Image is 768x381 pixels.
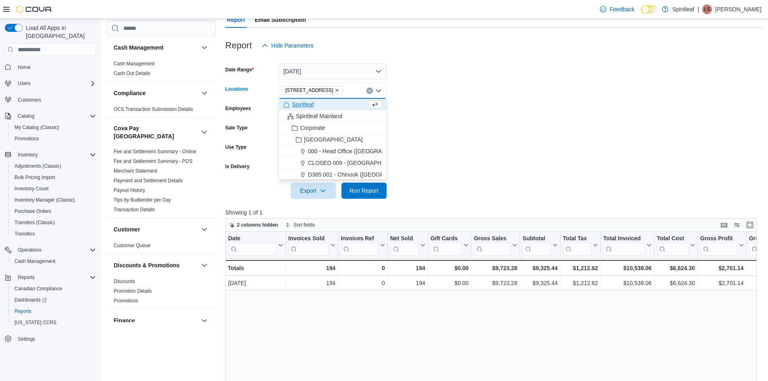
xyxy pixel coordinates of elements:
[114,242,150,249] span: Customer Queue
[288,235,335,256] button: Invoices Sold
[228,235,283,256] button: Date
[279,146,387,157] button: 000 - Head Office ([GEOGRAPHIC_DATA])
[11,218,58,227] a: Transfers (Classic)
[474,278,517,288] div: $9,723.28
[700,235,737,243] div: Gross Profit
[114,225,140,233] h3: Customer
[296,112,342,120] span: Spiritleaf Mainland
[200,88,209,98] button: Compliance
[597,1,637,17] a: Feedback
[228,235,277,256] div: Date
[603,235,645,256] div: Total Invoiced
[237,222,278,228] span: 2 columns hidden
[2,272,99,283] button: Reports
[15,334,96,344] span: Settings
[225,144,246,150] label: Use Type
[114,316,135,325] h3: Finance
[18,152,37,158] span: Inventory
[228,278,283,288] div: [DATE]
[15,95,44,105] a: Customers
[610,5,634,13] span: Feedback
[15,150,41,160] button: Inventory
[341,235,385,256] button: Invoices Ref
[114,197,171,203] span: Tips by Budtender per Day
[657,235,688,243] div: Total Cost
[700,235,737,256] div: Gross Profit
[114,71,150,76] a: Cash Out Details
[430,263,468,273] div: $0.00
[2,78,99,89] button: Users
[114,158,192,164] span: Fee and Settlement Summary - POS
[8,283,99,294] button: Canadian Compliance
[15,319,56,326] span: [US_STATE] CCRS
[11,195,78,205] a: Inventory Manager (Classic)
[719,220,729,230] button: Keyboard shortcuts
[114,279,135,284] a: Discounts
[431,278,469,288] div: $0.00
[522,235,551,256] div: Subtotal
[2,244,99,256] button: Operations
[114,225,198,233] button: Customer
[114,168,157,174] a: Merchant Statement
[11,173,58,182] a: Bulk Pricing Import
[11,318,60,327] a: [US_STATE] CCRS
[390,235,418,243] div: Net Sold
[225,208,762,217] p: Showing 1 of 1
[114,298,138,304] a: Promotions
[15,245,96,255] span: Operations
[15,334,38,344] a: Settings
[18,247,42,253] span: Operations
[15,124,59,131] span: My Catalog (Classic)
[114,158,192,164] a: Fee and Settlement Summary - POS
[702,4,712,14] div: Lauren S
[522,263,558,273] div: $9,325.44
[11,229,38,239] a: Transfers
[114,187,145,194] span: Payout History
[300,124,325,132] span: Corporate
[308,147,416,155] span: 000 - Head Office ([GEOGRAPHIC_DATA])
[15,111,37,121] button: Catalog
[114,316,198,325] button: Finance
[430,235,468,256] button: Gift Cards
[563,235,598,256] button: Total Tax
[15,62,96,72] span: Home
[225,125,248,131] label: Sale Type
[15,62,34,72] a: Home
[225,41,252,50] h3: Report
[304,135,363,144] span: [GEOGRAPHIC_DATA]
[11,284,65,294] a: Canadian Compliance
[8,317,99,328] button: [US_STATE] CCRS
[114,207,155,212] a: Transaction Details
[641,5,658,14] input: Dark Mode
[8,160,99,172] button: Adjustments (Classic)
[255,12,306,28] span: Email Subscription
[15,285,62,292] span: Canadian Compliance
[2,61,99,73] button: Home
[2,149,99,160] button: Inventory
[16,5,52,13] img: Cova
[350,187,379,195] span: Run Report
[15,95,96,105] span: Customers
[8,256,99,267] button: Cash Management
[390,278,425,288] div: 194
[114,177,183,184] span: Payment and Settlement Details
[114,148,196,155] span: Fee and Settlement Summary - Online
[11,206,54,216] a: Purchase Orders
[474,235,511,256] div: Gross Sales
[288,278,335,288] div: 194
[672,4,694,14] p: Spiritleaf
[2,110,99,122] button: Catalog
[11,123,62,132] a: My Catalog (Classic)
[11,218,96,227] span: Transfers (Classic)
[114,44,164,52] h3: Cash Management
[15,111,96,121] span: Catalog
[563,263,598,273] div: $1,212.62
[15,297,47,303] span: Dashboards
[225,67,254,73] label: Date Range
[279,63,387,79] button: [DATE]
[15,308,31,314] span: Reports
[15,135,39,142] span: Promotions
[200,316,209,325] button: Finance
[15,273,38,282] button: Reports
[15,185,49,192] span: Inventory Count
